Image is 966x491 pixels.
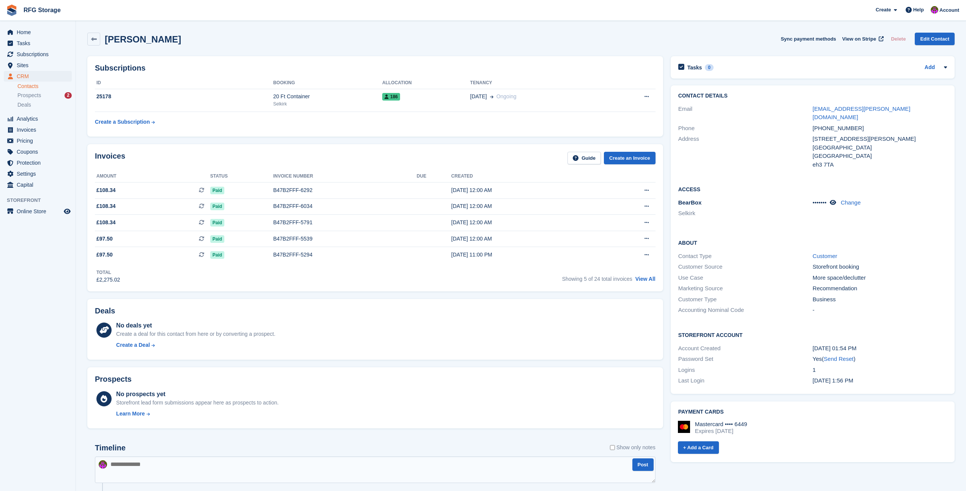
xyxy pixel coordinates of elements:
[678,284,813,293] div: Marketing Source
[95,307,115,315] h2: Deals
[4,71,72,82] a: menu
[4,157,72,168] a: menu
[451,235,598,243] div: [DATE] 12:00 AM
[813,377,853,384] time: 2023-09-20 12:56:56 UTC
[678,252,813,261] div: Contact Type
[95,93,273,101] div: 25178
[813,253,837,259] a: Customer
[96,202,116,210] span: £108.34
[96,269,120,276] div: Total
[116,341,150,349] div: Create a Deal
[813,355,947,364] div: Yes
[95,152,125,164] h2: Invoices
[17,179,62,190] span: Capital
[813,152,947,161] div: [GEOGRAPHIC_DATA]
[678,239,947,246] h2: About
[382,77,470,89] th: Allocation
[470,93,487,101] span: [DATE]
[632,458,654,471] button: Post
[678,209,813,218] li: Selkirk
[678,331,947,338] h2: Storefront Account
[20,4,64,16] a: RFG Storage
[888,33,909,45] button: Delete
[17,38,62,49] span: Tasks
[678,306,813,315] div: Accounting Nominal Code
[813,135,947,143] div: [STREET_ADDRESS][PERSON_NAME]
[604,152,656,164] a: Create an Invoice
[95,444,126,452] h2: Timeline
[95,118,150,126] div: Create a Subscription
[116,399,279,407] div: Storefront lead form submissions appear here as prospects to action.
[451,219,598,227] div: [DATE] 12:00 AM
[17,113,62,124] span: Analytics
[678,124,813,133] div: Phone
[96,219,116,227] span: £108.34
[7,197,76,204] span: Storefront
[4,27,72,38] a: menu
[931,6,938,14] img: Laura Lawson
[939,6,959,14] span: Account
[4,113,72,124] a: menu
[813,295,947,304] div: Business
[813,105,911,121] a: [EMAIL_ADDRESS][PERSON_NAME][DOMAIN_NAME]
[96,251,113,259] span: £97.50
[813,306,947,315] div: -
[273,251,417,259] div: B47B2FFF-5294
[4,60,72,71] a: menu
[813,344,947,353] div: [DATE] 01:54 PM
[17,92,41,99] span: Prospects
[96,276,120,284] div: £2,275.02
[4,179,72,190] a: menu
[813,161,947,169] div: eh3 7TA
[813,284,947,293] div: Recommendation
[17,168,62,179] span: Settings
[116,390,279,399] div: No prospects yet
[451,202,598,210] div: [DATE] 12:00 AM
[4,124,72,135] a: menu
[17,101,31,109] span: Deals
[273,77,382,89] th: Booking
[678,274,813,282] div: Use Case
[687,64,702,71] h2: Tasks
[6,5,17,16] img: stora-icon-8386f47178a22dfd0bd8f6a31ec36ba5ce8667c1dd55bd0f319d3a0aa187defe.svg
[695,428,747,434] div: Expires [DATE]
[913,6,924,14] span: Help
[17,91,72,99] a: Prospects 2
[678,93,947,99] h2: Contact Details
[496,93,517,99] span: Ongoing
[17,27,62,38] span: Home
[822,356,855,362] span: ( )
[610,444,615,452] input: Show only notes
[210,251,224,259] span: Paid
[678,105,813,122] div: Email
[17,157,62,168] span: Protection
[781,33,836,45] button: Sync payment methods
[915,33,955,45] a: Edit Contact
[116,410,145,418] div: Learn More
[95,115,155,129] a: Create a Subscription
[63,207,72,216] a: Preview store
[4,168,72,179] a: menu
[4,206,72,217] a: menu
[273,235,417,243] div: B47B2FFF-5539
[95,170,210,183] th: Amount
[451,170,598,183] th: Created
[273,219,417,227] div: B47B2FFF-5791
[17,135,62,146] span: Pricing
[925,63,935,72] a: Add
[116,410,279,418] a: Learn More
[273,101,382,107] div: Selkirk
[705,64,714,71] div: 0
[678,441,719,454] a: + Add a Card
[210,170,273,183] th: Status
[17,124,62,135] span: Invoices
[678,344,813,353] div: Account Created
[451,186,598,194] div: [DATE] 12:00 AM
[678,409,947,415] h2: Payment cards
[96,186,116,194] span: £108.34
[273,202,417,210] div: B47B2FFF-6034
[813,124,947,133] div: [PHONE_NUMBER]
[210,235,224,243] span: Paid
[4,146,72,157] a: menu
[273,170,417,183] th: Invoice number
